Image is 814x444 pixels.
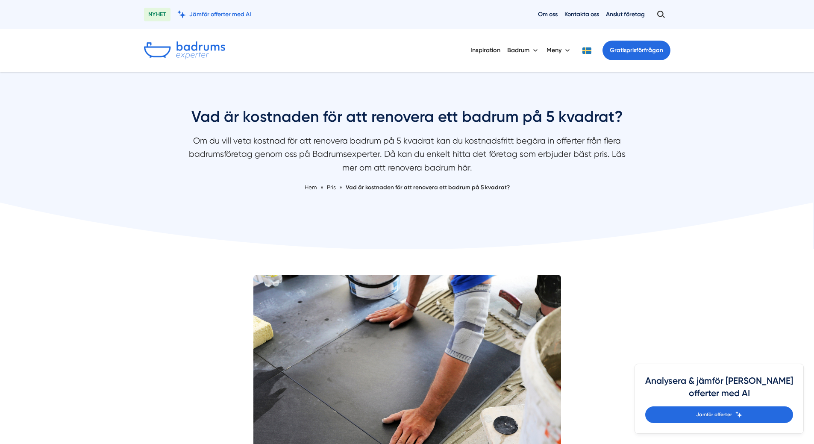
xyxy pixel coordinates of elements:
a: Hem [305,184,317,191]
a: Jämför offerter [645,406,793,423]
span: Pris [327,184,336,191]
p: Om du vill veta kostnad för att renovera badrum på 5 kvadrat kan du kostnadsfritt begära in offer... [181,134,634,179]
button: Badrum [507,39,540,62]
img: Badrumsexperter.se logotyp [144,41,225,59]
span: NYHET [144,8,170,21]
a: Kontakta oss [564,10,599,18]
a: Pris [327,184,337,191]
a: Jämför offerter med AI [177,10,251,18]
a: Vad är kostnaden för att renovera ett badrum på 5 kvadrat? [346,184,510,191]
span: » [339,183,342,192]
a: Inspiration [470,39,500,61]
button: Meny [547,39,572,62]
span: Jämför offerter med AI [189,10,251,18]
a: Om oss [538,10,558,18]
a: Gratisprisförfrågan [602,41,670,60]
h1: Vad är kostnaden för att renovera ett badrum på 5 kvadrat? [181,106,634,134]
a: Anslut företag [606,10,645,18]
span: » [320,183,323,192]
span: Jämför offerter [696,411,732,419]
span: Gratis [610,47,626,54]
h4: Analysera & jämför [PERSON_NAME] offerter med AI [645,374,793,406]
